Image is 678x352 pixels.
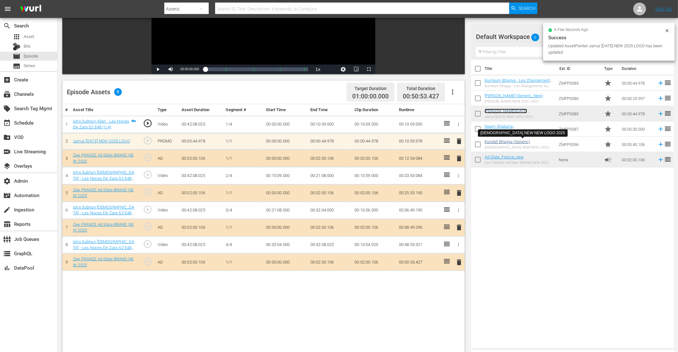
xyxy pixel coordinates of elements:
a: Sign Out [655,6,672,11]
td: 00:02:00.106 [179,254,223,271]
td: 6 [62,202,70,219]
th: End Time [308,104,352,116]
td: 3/4 [223,202,264,219]
td: None [556,152,602,167]
td: 1 [62,116,70,133]
th: Start Time [263,104,308,116]
a: Ishq Subhan [DEMOGRAPHIC_DATA] - Les Noces De Zara S2 E48 (4/4) [73,239,134,256]
button: Playback Rate [311,65,324,74]
td: 9 [62,254,70,271]
span: reorder [664,140,672,148]
a: Ad Slate_France_new [485,155,524,159]
svg: Add to Episode [657,126,664,133]
span: reorder [664,79,672,87]
td: PROMO [155,133,179,150]
a: Ishq Subhan [DEMOGRAPHIC_DATA] - Les Noces De Zara S2 E48 (2/4) [73,170,134,187]
button: delete [455,257,463,267]
td: 00:00:44.978 [620,75,655,91]
a: Kumkum Bhagya - Les Changements Du Destin (Generic_New) [485,78,552,88]
span: 00:50:53.427 [403,93,439,100]
td: 00:21:08.000 [308,167,352,184]
div: Episode Assets [67,88,122,96]
td: 00:25:53.190 [396,184,440,202]
td: 00:36:49.190 [396,202,440,219]
a: Naam Shabana (Generic_New_Packaging) [485,124,532,134]
span: DataPool [3,264,11,272]
button: Picture-in-Picture [350,65,362,74]
th: Asset Duration [179,104,223,116]
span: play_circle_outline [143,170,152,180]
td: AD [155,219,179,236]
div: Target Duration [352,84,389,93]
div: Zee FRANCE Ad Slate BRAND NEW 2025 [485,161,549,165]
td: 00:00:00.000 [263,133,308,150]
a: Zee FRANCE Ad Slate BRAND NEW 2025 [73,222,134,233]
span: Schedule [3,119,11,127]
td: 00:50:53.427 [396,254,440,271]
td: 00:00:44.978 [179,133,223,150]
div: Progress Bar [206,67,308,71]
a: Ishq Subhan Allah - Les Noces De Zara S2 E48 (1/4) [73,119,129,130]
span: play_circle_outline [143,187,152,197]
td: 00:32:04.000 [263,236,308,254]
span: 9 [114,88,122,96]
td: 1/1 [223,219,264,236]
span: delete [455,137,463,145]
th: Clip Duration [352,104,396,116]
td: 00:00:00.000 [263,150,308,167]
span: Asset [13,33,20,41]
td: 00:02:00.106 [352,150,396,167]
span: reorder [664,156,672,163]
td: 00:21:08.000 [263,202,308,219]
td: 5 [62,184,70,202]
a: [PERSON_NAME] (Generic_New) [485,93,543,98]
th: Type [601,60,618,78]
td: ZMFP0087 [556,121,602,137]
th: Title [485,60,556,78]
td: AD [155,254,179,271]
span: Search [518,3,535,14]
span: delete [455,258,463,266]
span: Job Queues [3,235,11,243]
td: 00:10:59.000 [352,167,396,184]
span: delete [455,155,463,162]
div: Kumkum Bhagya - Les Changements Du Destin NEW 2025 LOGO [485,84,554,88]
button: delete [455,137,463,146]
td: 1/4 [223,116,264,133]
td: 00:10:56.000 [352,202,396,219]
td: 00:10:04.025 [352,236,396,254]
th: Ext. ID [556,60,601,78]
td: 00:42:08.025 [179,236,223,254]
div: Total Duration [403,84,439,93]
td: 4 [62,167,70,184]
span: play_circle_outline [143,136,152,145]
span: Overlays [3,162,11,170]
td: Video [155,116,179,133]
span: delete [455,189,463,197]
td: ZMFP0083 [556,75,602,91]
span: Create [3,76,11,84]
td: AD [155,184,179,202]
span: Series [24,63,35,69]
td: 4/4 [223,236,264,254]
td: 00:02:00.106 [179,150,223,167]
span: Promo [604,125,612,133]
span: Admin [3,177,11,185]
span: Promo [604,110,612,118]
div: Bits [13,43,20,50]
td: 00:02:00.106 [179,219,223,236]
td: 00:00:44.978 [352,133,396,150]
span: Reports [3,220,11,228]
span: Channels [3,90,11,98]
td: 00:10:09.000 [308,116,352,133]
span: menu [4,5,12,13]
td: 00:00:40.106 [620,137,655,152]
div: Updated AssetPointer Jamai [DATE] NEW 2025 LOGO has been updated [548,43,663,56]
td: 1/1 [223,254,264,271]
th: Type [155,104,179,116]
div: [DEMOGRAPHIC_DATA] NEW NEW LOGO 2025 [485,145,554,149]
th: # [62,104,70,116]
span: play_circle_outline [143,119,152,128]
td: 00:02:00.106 [308,184,352,202]
span: Asset [24,34,34,40]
